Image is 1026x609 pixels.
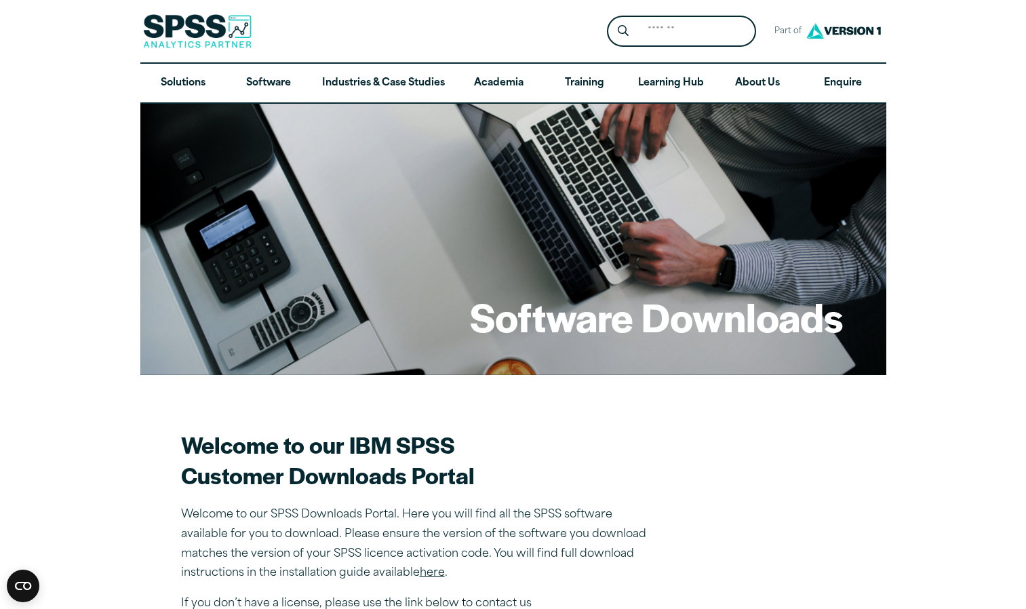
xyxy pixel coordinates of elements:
h1: Software Downloads [470,290,843,343]
svg: Search magnifying glass icon [618,25,629,37]
button: Search magnifying glass icon [610,19,635,44]
a: Learning Hub [627,64,715,103]
button: Open CMP widget [7,570,39,602]
img: Version1 Logo [803,18,884,43]
a: Solutions [140,64,226,103]
a: About Us [715,64,800,103]
a: Software [226,64,311,103]
span: Part of [767,22,803,41]
form: Site Header Search Form [607,16,756,47]
a: here [420,568,445,578]
p: Welcome to our SPSS Downloads Portal. Here you will find all the SPSS software available for you ... [181,505,656,583]
a: Training [541,64,627,103]
a: Industries & Case Studies [311,64,456,103]
a: Enquire [800,64,886,103]
h2: Welcome to our IBM SPSS Customer Downloads Portal [181,429,656,490]
img: SPSS Analytics Partner [143,14,252,48]
a: Academia [456,64,541,103]
nav: Desktop version of site main menu [140,64,886,103]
